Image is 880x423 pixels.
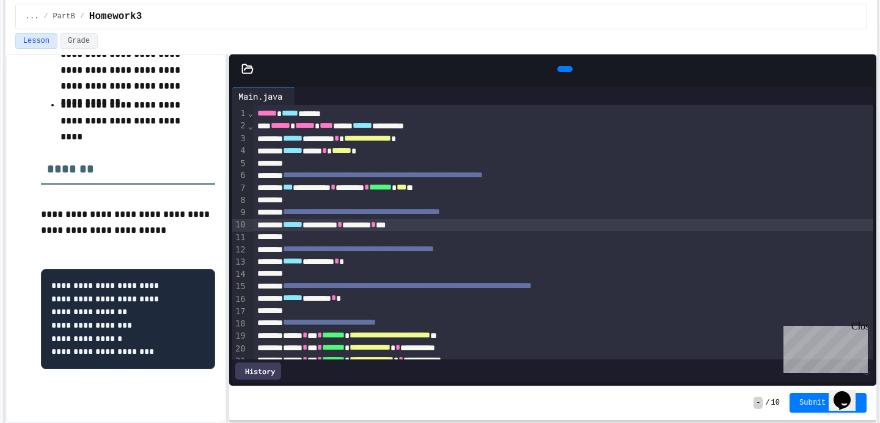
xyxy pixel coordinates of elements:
[754,397,763,409] span: -
[232,133,248,145] div: 3
[60,33,98,49] button: Grade
[232,145,248,157] div: 4
[43,12,48,21] span: /
[232,90,288,103] div: Main.java
[232,330,248,342] div: 19
[232,343,248,355] div: 20
[232,182,248,194] div: 7
[235,362,281,380] div: History
[15,33,57,49] button: Lesson
[232,281,248,293] div: 15
[26,12,39,21] span: ...
[232,256,248,268] div: 13
[232,219,248,231] div: 10
[89,9,142,24] span: Homework3
[829,374,868,411] iframe: chat widget
[232,355,248,367] div: 21
[232,207,248,219] div: 9
[53,12,75,21] span: PartB
[232,120,248,132] div: 2
[5,5,84,78] div: Chat with us now!Close
[232,194,248,207] div: 8
[232,169,248,182] div: 6
[248,108,254,118] span: Fold line
[232,318,248,330] div: 18
[232,244,248,256] div: 12
[232,108,248,120] div: 1
[80,12,84,21] span: /
[232,306,248,318] div: 17
[232,232,248,244] div: 11
[790,393,867,413] button: Submit Answer
[799,398,857,408] span: Submit Answer
[771,398,780,408] span: 10
[765,398,769,408] span: /
[779,321,868,373] iframe: chat widget
[248,121,254,131] span: Fold line
[232,268,248,281] div: 14
[232,158,248,170] div: 5
[232,87,295,105] div: Main.java
[232,293,248,306] div: 16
